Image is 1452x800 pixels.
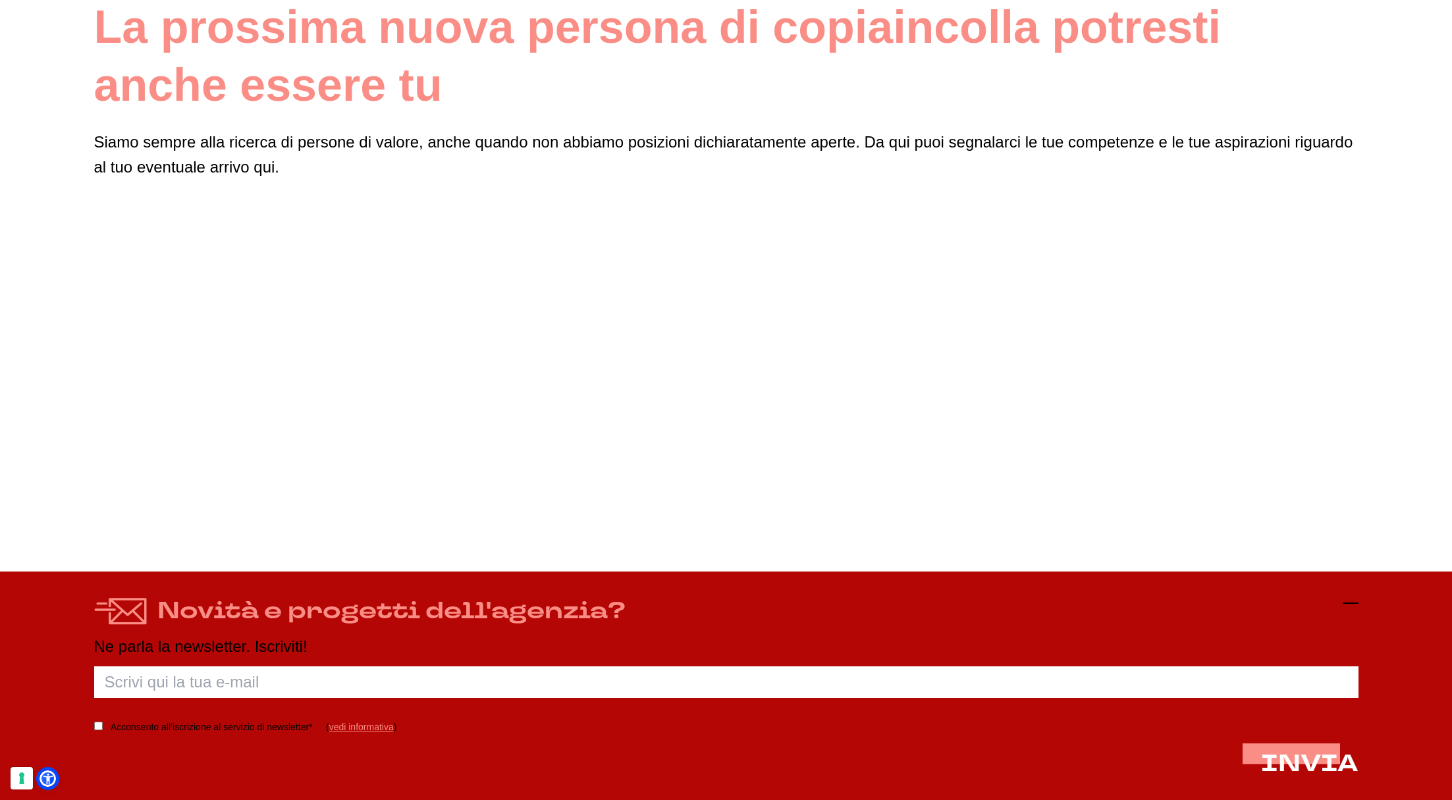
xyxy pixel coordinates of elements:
p: Siamo sempre alla ricerca di persone di valore, anche quando non abbiamo posizioni dichiaratament... [94,130,1358,180]
a: vedi informativa [329,722,394,732]
button: Le tue preferenze relative al consenso per le tecnologie di tracciamento [11,767,33,789]
span: ( ) [326,722,396,732]
button: INVIA [1261,751,1358,777]
input: Scrivi qui la tua e-mail [94,666,1358,698]
span: INVIA [1261,748,1358,780]
label: Acconsento all’iscrizione al servizio di newsletter* [111,719,313,735]
h4: Novità e progetti dell'agenzia? [157,595,626,627]
p: Ne parla la newsletter. Iscriviti! [94,638,1358,655]
a: Open Accessibility Menu [40,770,56,787]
